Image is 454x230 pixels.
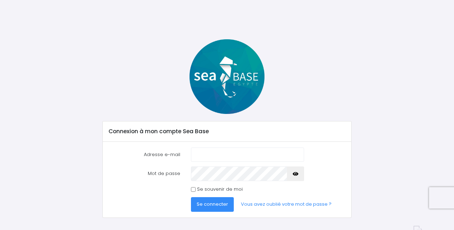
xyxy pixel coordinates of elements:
[197,186,243,193] label: Se souvenir de moi
[103,166,186,181] label: Mot de passe
[235,197,337,211] a: Vous avez oublié votre mot de passe ?
[103,147,186,162] label: Adresse e-mail
[191,197,234,211] button: Se connecter
[103,121,351,141] div: Connexion à mon compte Sea Base
[197,201,228,207] span: Se connecter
